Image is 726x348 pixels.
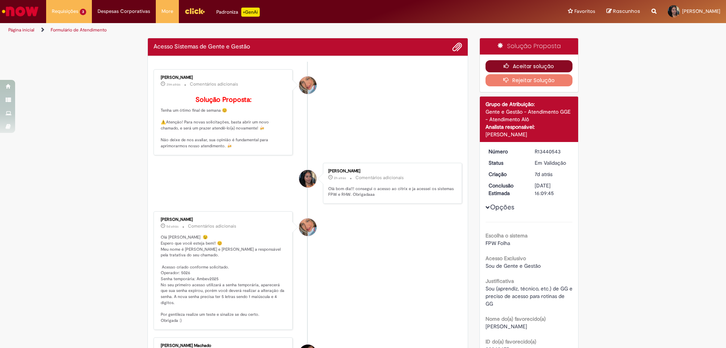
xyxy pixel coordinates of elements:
time: 22/08/2025 15:43:22 [535,171,552,178]
div: [DATE] 16:09:45 [535,182,570,197]
button: Adicionar anexos [452,42,462,52]
b: Solução Proposta: [195,95,251,104]
a: Formulário de Atendimento [51,27,107,33]
p: Tenha um ótimo final de semana 😊 ⚠️Atenção! Para novas solicitações, basta abrir um novo chamado,... [161,96,287,149]
button: Aceitar solução [486,60,573,72]
time: 29/08/2025 11:38:52 [334,176,346,180]
div: Solução Proposta [480,38,579,55]
div: Em Validação [535,159,570,167]
time: 25/08/2025 10:29:07 [166,224,178,229]
div: [PERSON_NAME] Machado [161,343,287,348]
div: [PERSON_NAME] [161,75,287,80]
span: 7d atrás [535,171,552,178]
div: Jacqueline Andrade Galani [299,218,316,236]
b: Justificativa [486,278,514,284]
h2: Acesso Sistemas de Gente e Gestão Histórico de tíquete [154,44,250,50]
div: [PERSON_NAME] [161,217,287,222]
p: Olá bom dia!!! consegui o acesso ao citrix e ja acessei os sistemas FPW e RHW. Obrigadaaa [328,186,454,198]
b: Acesso Exclusivo [486,255,526,262]
span: Despesas Corporativas [98,8,150,15]
span: 31m atrás [166,82,180,87]
span: [PERSON_NAME] [682,8,720,14]
img: ServiceNow [1,4,40,19]
span: FPW Folha [486,240,510,247]
p: +GenAi [241,8,260,17]
div: 22/08/2025 15:43:22 [535,170,570,178]
div: [PERSON_NAME] [486,131,573,138]
dt: Número [483,148,529,155]
span: 3 [80,9,86,15]
p: Olá [PERSON_NAME] 😉 Espero que você esteja bem!! 😊 Meu nome é [PERSON_NAME] e [PERSON_NAME] a res... [161,234,287,324]
div: [PERSON_NAME] [328,169,454,173]
span: 2h atrás [334,176,346,180]
span: Sou de Gente e Gestão [486,262,541,269]
dt: Conclusão Estimada [483,182,529,197]
span: Rascunhos [613,8,640,15]
dt: Status [483,159,529,167]
span: 5d atrás [166,224,178,229]
div: Grupo de Atribuição: [486,100,573,108]
time: 29/08/2025 12:58:42 [166,82,180,87]
span: More [161,8,173,15]
div: Analista responsável: [486,123,573,131]
b: ID do(a) favorecido(a) [486,338,536,345]
span: [PERSON_NAME] [486,323,527,330]
div: R13440543 [535,148,570,155]
span: Sou (aprendiz, técnico, etc.) de GG e preciso de acesso para rotinas de GG [486,285,574,307]
div: Padroniza [216,8,260,17]
span: Requisições [52,8,78,15]
small: Comentários adicionais [355,175,404,181]
b: Escolha o sistema [486,232,527,239]
div: Jacqueline Andrade Galani [299,76,316,94]
button: Rejeitar Solução [486,74,573,86]
img: click_logo_yellow_360x200.png [185,5,205,17]
span: Favoritos [574,8,595,15]
b: Nome do(a) favorecido(a) [486,315,546,322]
ul: Trilhas de página [6,23,478,37]
small: Comentários adicionais [188,223,236,229]
dt: Criação [483,170,529,178]
div: Gente e Gestão - Atendimento GGE - Atendimento Alô [486,108,573,123]
small: Comentários adicionais [190,81,238,87]
a: Rascunhos [607,8,640,15]
div: Sofia Da Silveira Chagas [299,170,316,187]
a: Página inicial [8,27,34,33]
